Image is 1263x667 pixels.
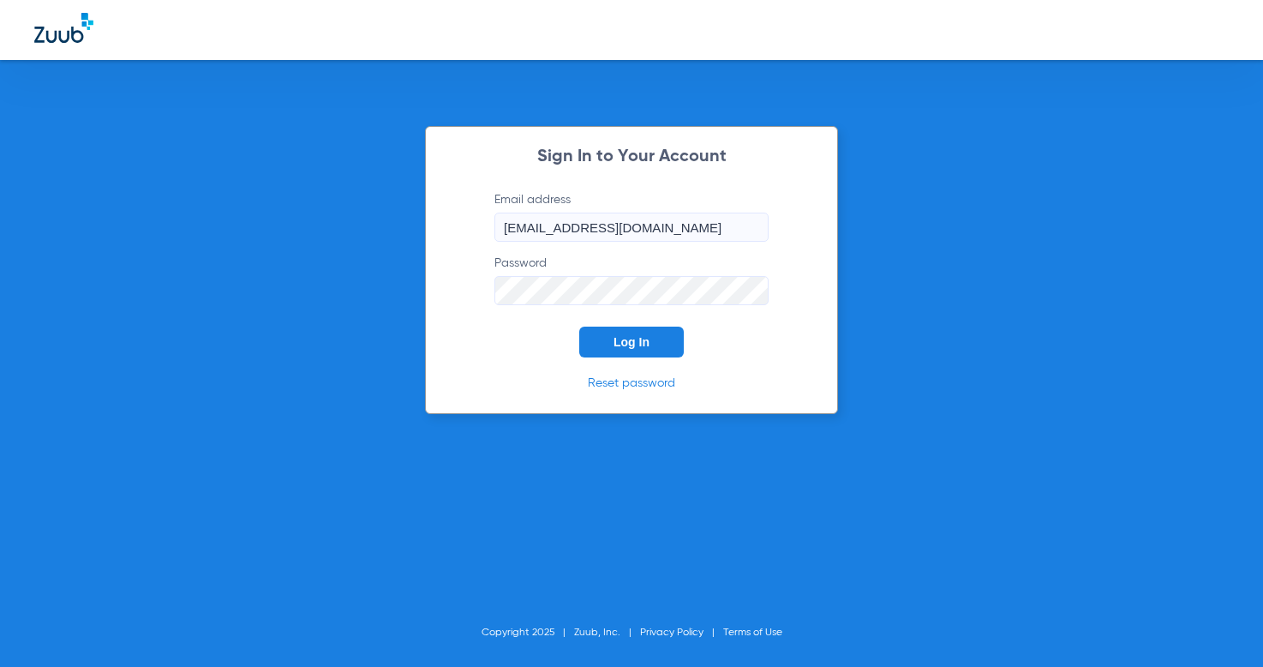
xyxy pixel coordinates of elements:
[588,377,675,389] a: Reset password
[494,191,769,242] label: Email address
[494,276,769,305] input: Password
[34,13,93,43] img: Zuub Logo
[574,624,640,641] li: Zuub, Inc.
[494,213,769,242] input: Email address
[614,335,649,349] span: Log In
[723,628,782,638] a: Terms of Use
[482,624,574,641] li: Copyright 2025
[494,255,769,305] label: Password
[579,327,684,358] button: Log In
[469,148,794,165] h2: Sign In to Your Account
[640,628,703,638] a: Privacy Policy
[1177,585,1263,667] iframe: Chat Widget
